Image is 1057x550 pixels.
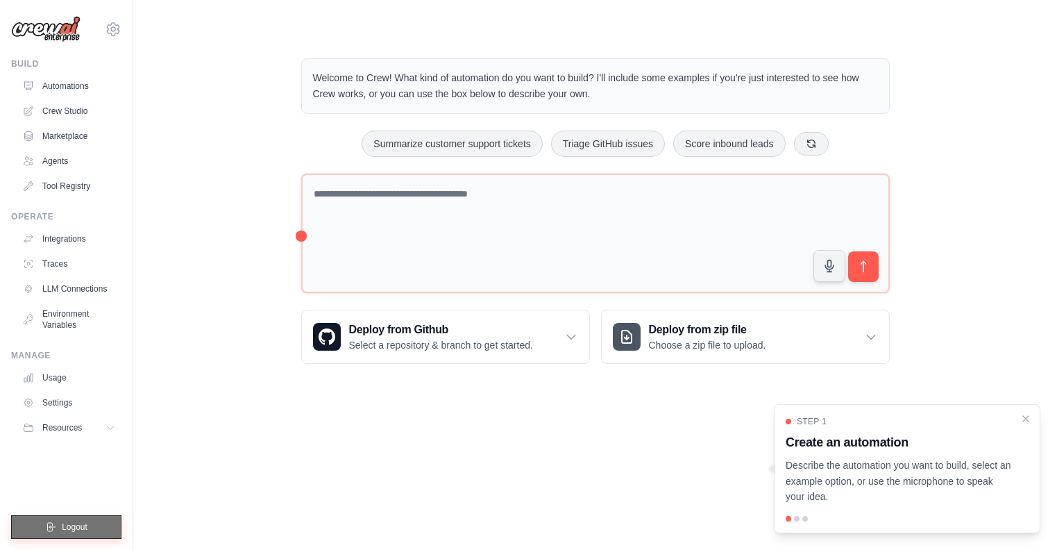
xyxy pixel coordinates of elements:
[17,367,121,389] a: Usage
[786,433,1012,452] h3: Create an automation
[42,422,82,433] span: Resources
[11,58,121,69] div: Build
[551,131,665,157] button: Triage GitHub issues
[17,278,121,300] a: LLM Connections
[17,150,121,172] a: Agents
[17,417,121,439] button: Resources
[11,515,121,539] button: Logout
[673,131,786,157] button: Score inbound leads
[11,211,121,222] div: Operate
[362,131,542,157] button: Summarize customer support tickets
[1020,413,1031,424] button: Close walkthrough
[649,322,766,338] h3: Deploy from zip file
[11,16,81,42] img: Logo
[17,228,121,250] a: Integrations
[17,253,121,275] a: Traces
[17,75,121,97] a: Automations
[62,522,87,533] span: Logout
[786,458,1012,505] p: Describe the automation you want to build, select an example option, or use the microphone to spe...
[313,70,878,102] p: Welcome to Crew! What kind of automation do you want to build? I'll include some examples if you'...
[17,125,121,147] a: Marketplace
[11,350,121,361] div: Manage
[17,303,121,336] a: Environment Variables
[349,322,533,338] h3: Deploy from Github
[17,392,121,414] a: Settings
[797,416,827,427] span: Step 1
[649,338,766,352] p: Choose a zip file to upload.
[988,483,1057,550] iframe: Chat Widget
[349,338,533,352] p: Select a repository & branch to get started.
[17,100,121,122] a: Crew Studio
[17,175,121,197] a: Tool Registry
